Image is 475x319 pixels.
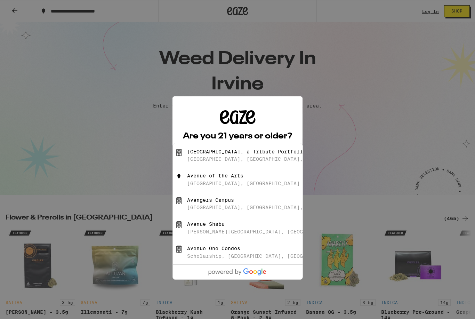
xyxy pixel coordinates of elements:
div: Avengers Campus [187,197,234,203]
h2: Are you 21 years or older? [183,132,292,141]
div: Avenue One Condos [187,246,240,251]
div: Scholarship, [GEOGRAPHIC_DATA], [GEOGRAPHIC_DATA] [187,253,340,259]
img: Avenue Shabu [176,221,183,228]
div: [GEOGRAPHIC_DATA], [GEOGRAPHIC_DATA], [GEOGRAPHIC_DATA] [187,156,359,162]
img: Avenue One Condos [176,246,183,253]
img: Avenue of the Arts Costa Mesa, a Tribute Portfolio Hotel [176,149,183,156]
div: [GEOGRAPHIC_DATA], a Tribute Portfolio Hotel [187,149,325,154]
div: Avenue of the Arts [187,173,243,178]
img: Avengers Campus [176,197,183,204]
div: [PERSON_NAME][GEOGRAPHIC_DATA], [GEOGRAPHIC_DATA], [GEOGRAPHIC_DATA] [187,229,400,234]
img: Avenue of the Arts [176,173,183,180]
div: [GEOGRAPHIC_DATA], [GEOGRAPHIC_DATA] [187,181,300,186]
div: Avenue Shabu [187,221,225,227]
div: [GEOGRAPHIC_DATA], [GEOGRAPHIC_DATA], [GEOGRAPHIC_DATA] [187,205,359,210]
